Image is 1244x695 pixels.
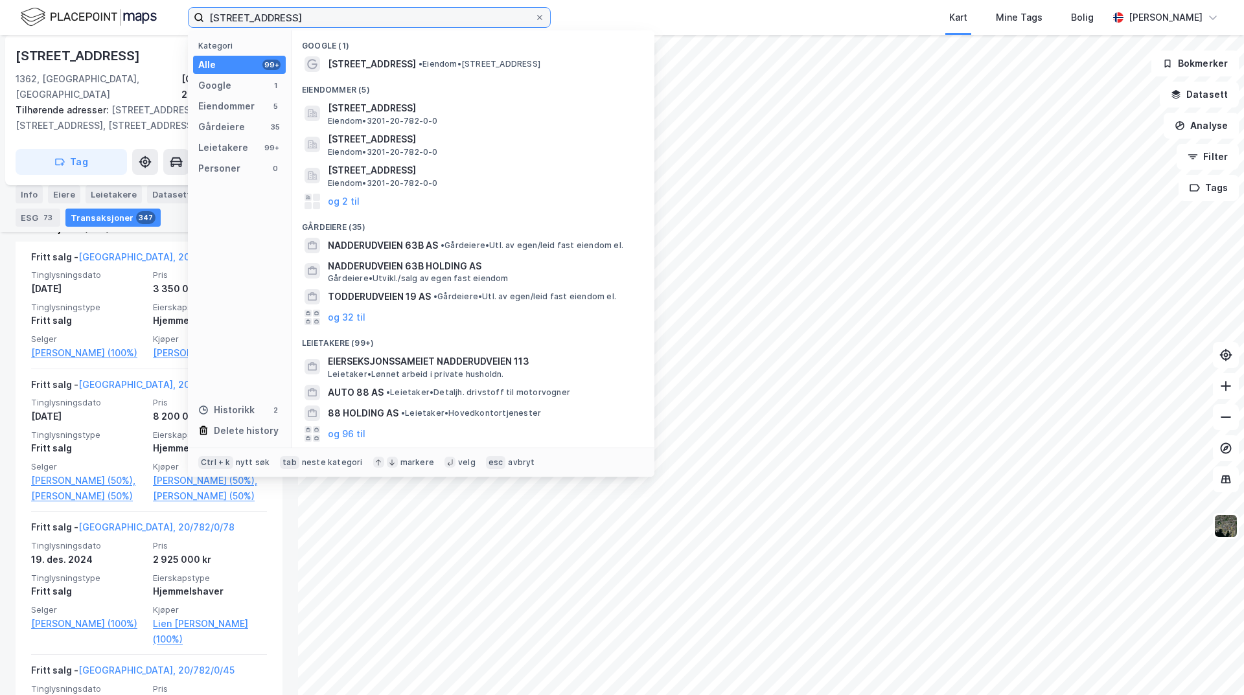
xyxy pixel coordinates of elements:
[147,185,196,203] div: Datasett
[419,59,422,69] span: •
[31,473,145,488] a: [PERSON_NAME] (50%),
[31,313,145,328] div: Fritt salg
[292,444,654,468] div: Historikk (2)
[41,211,55,224] div: 73
[198,78,231,93] div: Google
[433,291,437,301] span: •
[198,161,240,176] div: Personer
[292,212,654,235] div: Gårdeiere (35)
[996,10,1042,25] div: Mine Tags
[204,8,535,27] input: Søk på adresse, matrikkel, gårdeiere, leietakere eller personer
[328,178,438,188] span: Eiendom • 3201-20-782-0-0
[86,185,142,203] div: Leietakere
[328,100,639,116] span: [STREET_ADDRESS]
[153,281,267,297] div: 3 350 000 kr
[280,456,299,469] div: tab
[441,240,444,250] span: •
[78,521,235,532] a: [GEOGRAPHIC_DATA], 20/782/0/78
[328,147,438,157] span: Eiendom • 3201-20-782-0-0
[1179,633,1244,695] div: Kontrollprogram for chat
[419,59,540,69] span: Eiendom • [STREET_ADDRESS]
[433,291,616,302] span: Gårdeiere • Utl. av egen/leid fast eiendom el.
[401,408,405,418] span: •
[1129,10,1203,25] div: [PERSON_NAME]
[153,540,267,551] span: Pris
[1177,144,1239,170] button: Filter
[31,440,145,456] div: Fritt salg
[31,663,235,683] div: Fritt salg -
[236,457,270,468] div: nytt søk
[31,409,145,424] div: [DATE]
[1151,51,1239,76] button: Bokmerker
[270,101,281,111] div: 5
[198,119,245,135] div: Gårdeiere
[292,328,654,351] div: Leietakere (99+)
[31,616,145,632] a: [PERSON_NAME] (100%)
[16,149,127,175] button: Tag
[31,683,145,694] span: Tinglysningsdato
[136,211,155,224] div: 347
[328,116,438,126] span: Eiendom • 3201-20-782-0-0
[153,473,267,488] a: [PERSON_NAME] (50%),
[386,387,390,397] span: •
[328,258,639,274] span: NADDERUDVEIEN 63B HOLDING AS
[302,457,363,468] div: neste kategori
[16,104,111,115] span: Tilhørende adresser:
[153,488,267,504] a: [PERSON_NAME] (50%)
[153,409,267,424] div: 8 200 000 kr
[400,457,434,468] div: markere
[31,461,145,472] span: Selger
[153,552,267,567] div: 2 925 000 kr
[31,302,145,313] span: Tinglysningstype
[16,45,143,66] div: [STREET_ADDRESS]
[16,102,272,133] div: [STREET_ADDRESS], [STREET_ADDRESS], [STREET_ADDRESS]
[328,163,639,178] span: [STREET_ADDRESS]
[31,429,145,440] span: Tinglysningstype
[31,269,145,280] span: Tinglysningsdato
[153,573,267,584] span: Eierskapstype
[153,604,267,615] span: Kjøper
[328,131,639,147] span: [STREET_ADDRESS]
[328,56,416,72] span: [STREET_ADDRESS]
[328,405,398,421] span: 88 HOLDING AS
[270,405,281,415] div: 2
[31,397,145,408] span: Tinglysningsdato
[31,281,145,297] div: [DATE]
[328,273,509,284] span: Gårdeiere • Utvikl./salg av egen fast eiendom
[78,665,235,676] a: [GEOGRAPHIC_DATA], 20/782/0/45
[153,616,267,647] a: Lien [PERSON_NAME] (100%)
[292,30,654,54] div: Google (1)
[78,251,235,262] a: [GEOGRAPHIC_DATA], 20/782/0/23
[198,456,233,469] div: Ctrl + k
[401,408,541,418] span: Leietaker • Hovedkontortjenester
[292,74,654,98] div: Eiendommer (5)
[31,334,145,345] span: Selger
[270,80,281,91] div: 1
[153,334,267,345] span: Kjøper
[153,440,267,456] div: Hjemmelshaver
[153,345,267,361] a: [PERSON_NAME] (100%)
[328,385,384,400] span: AUTO 88 AS
[214,423,279,439] div: Delete history
[31,377,231,398] div: Fritt salg -
[153,302,267,313] span: Eierskapstype
[441,240,623,251] span: Gårdeiere • Utl. av egen/leid fast eiendom el.
[328,289,431,304] span: TODDERUDVEIEN 19 AS
[328,238,438,253] span: NADDERUDVEIEN 63B AS
[31,552,145,567] div: 19. des. 2024
[1164,113,1239,139] button: Analyse
[1160,82,1239,108] button: Datasett
[198,140,248,155] div: Leietakere
[31,540,145,551] span: Tinglysningsdato
[16,209,60,227] div: ESG
[1071,10,1094,25] div: Bolig
[386,387,570,398] span: Leietaker • Detaljh. drivstoff til motorvogner
[328,194,360,209] button: og 2 til
[198,57,216,73] div: Alle
[486,456,506,469] div: esc
[153,683,267,694] span: Pris
[328,310,365,325] button: og 32 til
[153,269,267,280] span: Pris
[31,345,145,361] a: [PERSON_NAME] (100%)
[153,313,267,328] div: Hjemmelshaver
